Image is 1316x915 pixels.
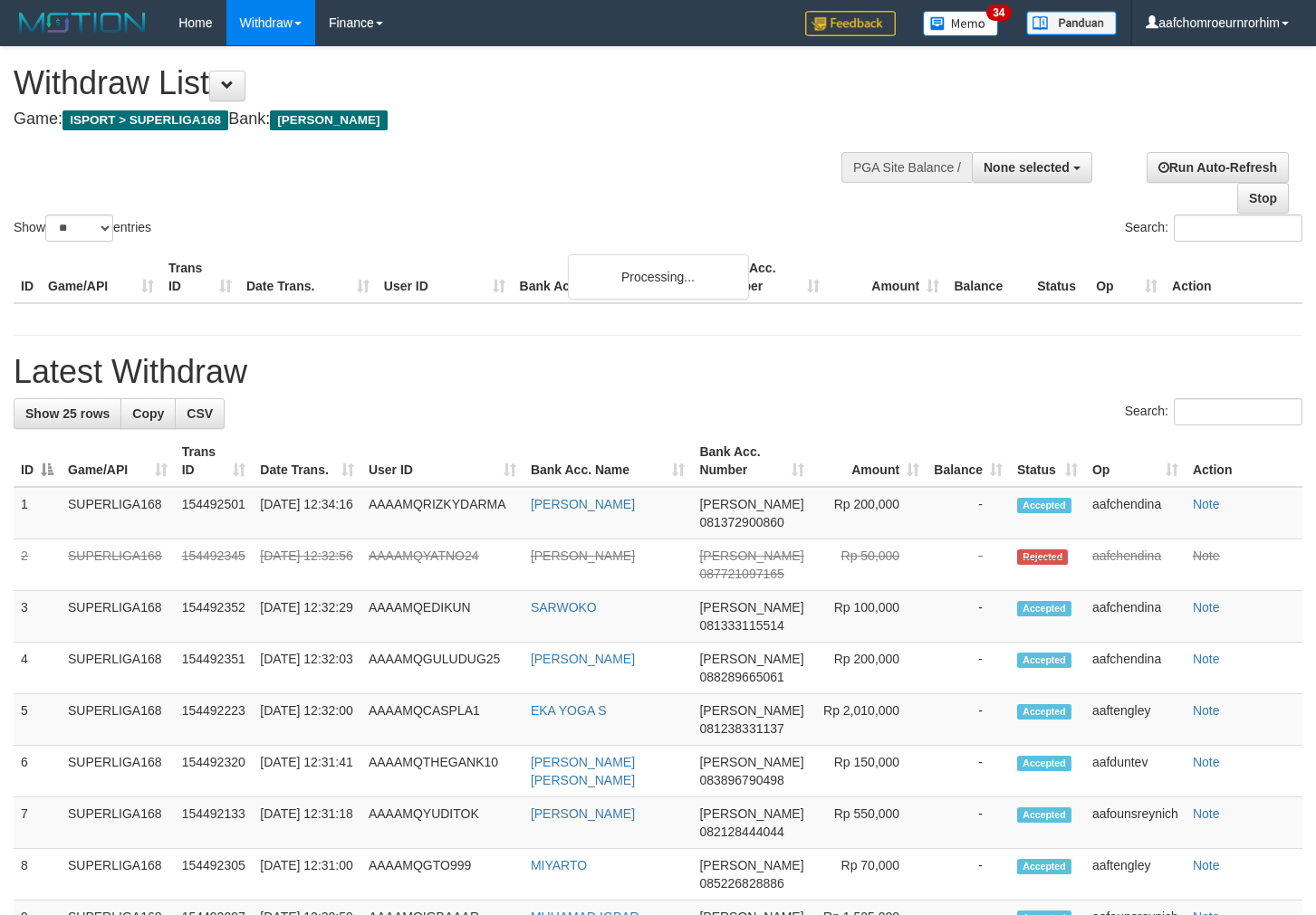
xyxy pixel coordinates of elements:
div: PGA Site Balance / [841,152,972,183]
th: Bank Acc. Number [707,252,827,303]
td: aafounsreynich [1085,797,1186,849]
span: Copy 085226828886 to clipboard [699,876,783,891]
td: aafchendina [1085,591,1186,643]
td: 154492223 [175,694,254,746]
th: Game/API [41,252,161,303]
span: Copy 081238331137 to clipboard [699,721,783,736]
a: Run Auto-Refresh [1147,152,1289,183]
td: SUPERLIGA168 [61,487,175,539]
a: [PERSON_NAME] [531,806,635,821]
span: Copy 088289665061 to clipboard [699,670,783,684]
span: [PERSON_NAME] [699,497,803,511]
td: - [927,591,1010,643]
td: SUPERLIGA168 [61,539,175,591]
td: AAAAMQEDIKUN [361,591,524,643]
td: SUPERLIGA168 [61,643,175,694]
div: Processing... [568,254,749,300]
input: Search: [1174,214,1302,242]
span: [PERSON_NAME] [699,806,803,821]
input: Search: [1174,398,1302,425]
td: Rp 200,000 [812,643,927,694]
td: 154492501 [175,487,254,539]
td: SUPERLIGA168 [61,849,175,901]
span: Accepted [1017,807,1071,823]
a: EKA YOGA S [531,703,607,718]
th: Action [1165,252,1302,303]
td: aafchendina [1085,643,1186,694]
td: Rp 200,000 [812,487,927,539]
th: ID: activate to sort column descending [14,435,61,487]
td: AAAAMQCASPLA1 [361,694,524,746]
a: Note [1193,806,1220,821]
td: 4 [14,643,61,694]
td: aafduntev [1085,746,1186,797]
a: Note [1193,703,1220,718]
h1: Withdraw List [14,65,860,101]
th: Op: activate to sort column ascending [1085,435,1186,487]
h1: Latest Withdraw [14,354,1302,390]
span: [PERSON_NAME] [699,858,803,872]
td: AAAAMQGTO999 [361,849,524,901]
td: 8 [14,849,61,901]
td: Rp 100,000 [812,591,927,643]
th: Balance [946,252,1030,303]
span: [PERSON_NAME] [699,755,803,769]
span: CSV [187,406,213,421]
td: SUPERLIGA168 [61,797,175,849]
td: AAAAMQGULUDUG25 [361,643,524,694]
a: Note [1193,600,1220,615]
td: [DATE] 12:32:00 [253,694,361,746]
span: 34 [986,5,1011,21]
a: Note [1193,652,1220,666]
td: 154492345 [175,539,254,591]
span: [PERSON_NAME] [699,652,803,666]
a: Show 25 rows [14,398,121,429]
td: 6 [14,746,61,797]
th: Bank Acc. Name [513,252,708,303]
td: [DATE] 12:31:18 [253,797,361,849]
th: Date Trans.: activate to sort column ascending [253,435,361,487]
td: 5 [14,694,61,746]
th: Bank Acc. Name: activate to sort column ascending [524,435,693,487]
th: Trans ID: activate to sort column ascending [175,435,254,487]
td: 154492351 [175,643,254,694]
a: Note [1193,755,1220,769]
td: aafchendina [1085,539,1186,591]
span: [PERSON_NAME] [699,600,803,615]
th: Status [1030,252,1089,303]
td: 7 [14,797,61,849]
span: Accepted [1017,653,1071,668]
td: SUPERLIGA168 [61,591,175,643]
img: Button%20Memo.svg [923,11,999,36]
td: SUPERLIGA168 [61,746,175,797]
span: Accepted [1017,601,1071,616]
td: Rp 50,000 [812,539,927,591]
span: Show 25 rows [25,406,110,421]
a: Note [1193,858,1220,872]
span: Copy 081333115514 to clipboard [699,618,783,633]
td: [DATE] 12:34:16 [253,487,361,539]
label: Show entries [14,214,151,242]
td: 1 [14,487,61,539]
th: Amount: activate to sort column ascending [812,435,927,487]
label: Search: [1125,398,1302,425]
td: Rp 150,000 [812,746,927,797]
th: Balance: activate to sort column ascending [927,435,1010,487]
select: Showentries [45,214,113,242]
span: ISPORT > SUPERLIGA168 [62,110,228,130]
img: panduan.png [1026,11,1117,35]
td: AAAAMQYATNO24 [361,539,524,591]
td: 154492352 [175,591,254,643]
td: - [927,694,1010,746]
td: [DATE] 12:31:41 [253,746,361,797]
span: Accepted [1017,859,1071,874]
span: None selected [984,160,1070,175]
a: Copy [120,398,176,429]
img: Feedback.jpg [805,11,896,36]
a: Note [1193,497,1220,511]
td: AAAAMQRIZKYDARMA [361,487,524,539]
a: [PERSON_NAME] [531,652,635,666]
td: 2 [14,539,61,591]
a: [PERSON_NAME] [PERSON_NAME] [531,755,635,787]
td: 3 [14,591,61,643]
